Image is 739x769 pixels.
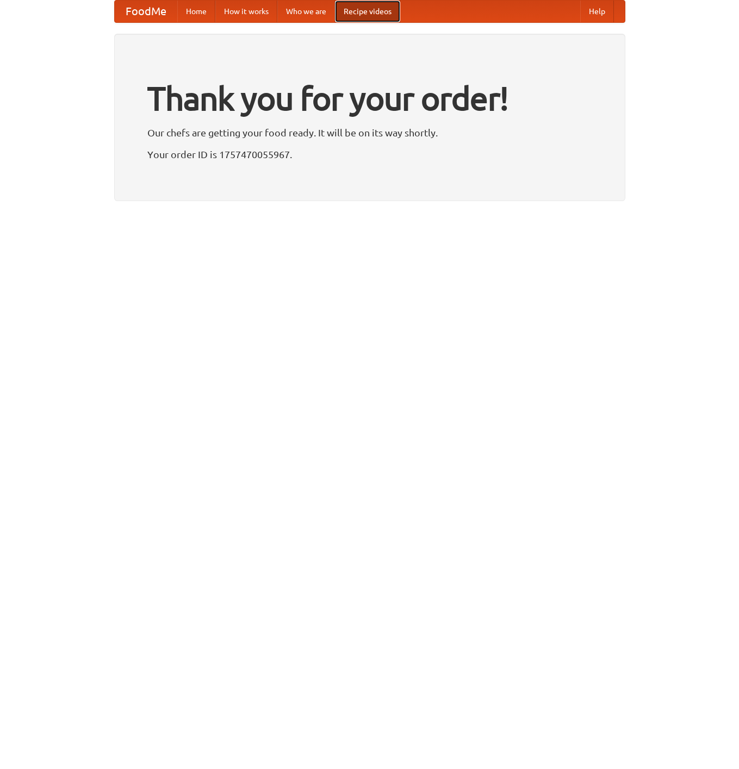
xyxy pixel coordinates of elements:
[580,1,614,22] a: Help
[215,1,277,22] a: How it works
[147,72,592,124] h1: Thank you for your order!
[115,1,177,22] a: FoodMe
[335,1,400,22] a: Recipe videos
[177,1,215,22] a: Home
[147,124,592,141] p: Our chefs are getting your food ready. It will be on its way shortly.
[147,146,592,162] p: Your order ID is 1757470055967.
[277,1,335,22] a: Who we are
